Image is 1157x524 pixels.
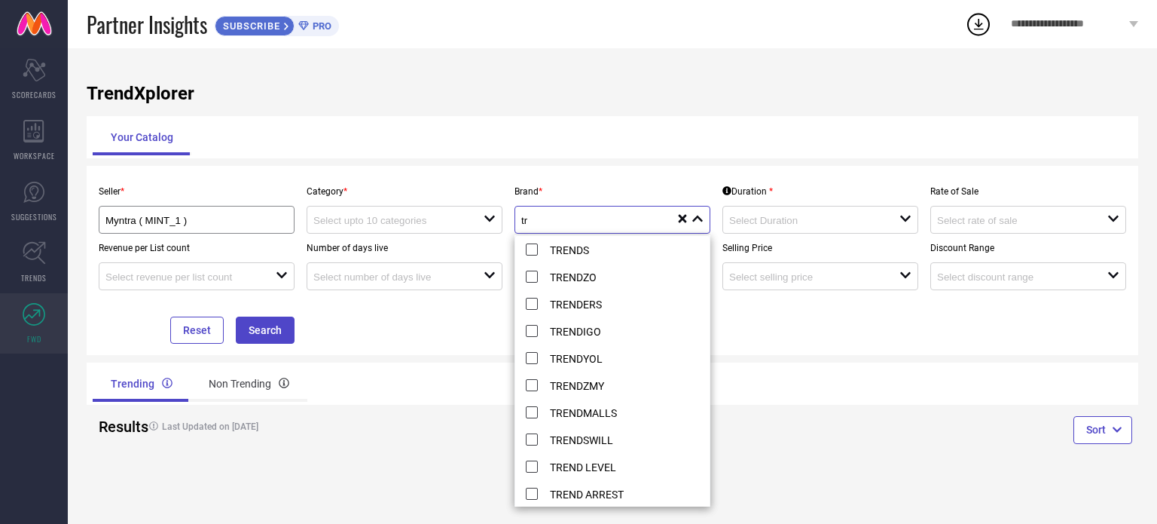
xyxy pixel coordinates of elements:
li: TREND LEVEL [515,453,710,480]
li: TRENDZMY [515,372,710,399]
li: TRENDSWILL [515,426,710,453]
div: Myntra ( MINT_1 ) [105,213,288,227]
h4: Last Updated on [DATE] [142,421,557,432]
span: Partner Insights [87,9,207,40]
div: Open download list [965,11,992,38]
li: TRENDERS [515,290,710,317]
li: TRENDZO [515,263,710,290]
button: Reset [170,317,224,344]
input: Select number of days live [313,271,466,283]
p: Revenue per List count [99,243,295,253]
div: Duration [722,186,773,197]
h1: TrendXplorer [87,83,1138,104]
div: Trending [93,366,191,402]
p: Discount Range [930,243,1126,253]
li: TRENDMALLS [515,399,710,426]
span: SCORECARDS [12,89,56,100]
p: Category [307,186,502,197]
p: Seller [99,186,295,197]
input: Select selling price [729,271,882,283]
span: SUGGESTIONS [11,211,57,222]
p: Rate of Sale [930,186,1126,197]
p: Selling Price [722,243,918,253]
p: Brand [514,186,710,197]
input: Select upto 10 categories [313,215,466,226]
li: TRENDYOL [515,345,710,372]
p: Number of days live [307,243,502,253]
span: TRENDS [21,272,47,283]
span: SUBSCRIBE [215,20,284,32]
input: Select revenue per list count [105,271,258,283]
span: PRO [309,20,331,32]
li: TREND ARREST [515,480,710,507]
input: Select discount range [937,271,1090,283]
button: Search [236,317,295,344]
input: Select seller [105,215,270,226]
button: Sort [1073,416,1132,443]
li: TRENDS [515,236,710,263]
span: WORKSPACE [14,150,55,161]
a: SUBSCRIBEPRO [215,12,339,36]
input: Select Duration [729,215,882,226]
h2: Results [99,418,130,436]
div: Non Trending [191,366,307,402]
div: Your Catalog [93,119,191,155]
span: FWD [27,333,41,345]
li: TRENDIGO [515,317,710,345]
input: Select rate of sale [937,215,1090,226]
